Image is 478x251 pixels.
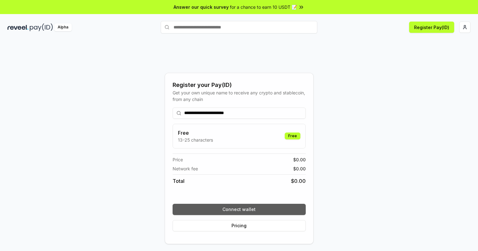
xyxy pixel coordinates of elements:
[174,4,229,10] span: Answer our quick survey
[173,204,306,215] button: Connect wallet
[54,23,72,31] div: Alpha
[173,89,306,103] div: Get your own unique name to receive any crypto and stablecoin, from any chain
[291,177,306,185] span: $ 0.00
[230,4,297,10] span: for a chance to earn 10 USDT 📝
[409,22,454,33] button: Register Pay(ID)
[173,165,198,172] span: Network fee
[293,165,306,172] span: $ 0.00
[8,23,29,31] img: reveel_dark
[285,133,300,139] div: Free
[178,129,213,137] h3: Free
[173,156,183,163] span: Price
[293,156,306,163] span: $ 0.00
[173,220,306,231] button: Pricing
[30,23,53,31] img: pay_id
[178,137,213,143] p: 13-25 characters
[173,177,184,185] span: Total
[173,81,306,89] div: Register your Pay(ID)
